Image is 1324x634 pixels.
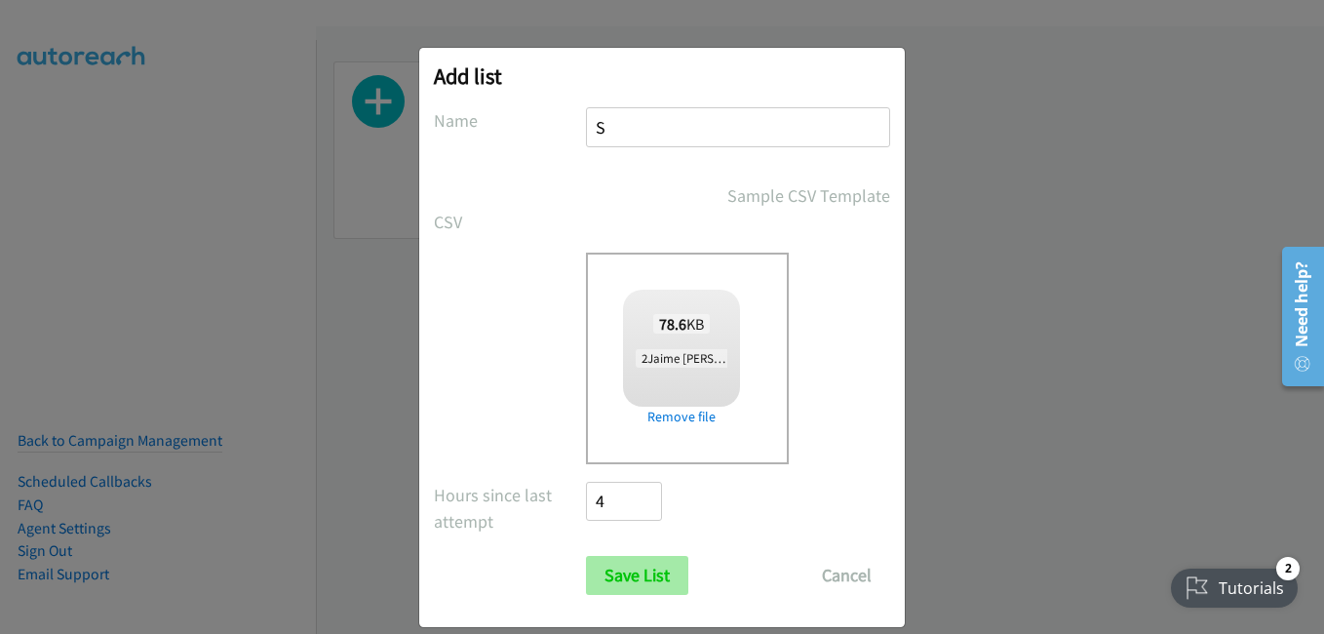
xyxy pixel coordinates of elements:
[727,182,890,209] a: Sample CSV Template
[586,556,688,595] input: Save List
[434,107,586,134] label: Name
[653,314,711,334] span: KB
[659,314,686,334] strong: 78.6
[1267,239,1324,394] iframe: Resource Center
[623,407,740,427] a: Remove file
[434,482,586,535] label: Hours since last attempt
[803,556,890,595] button: Cancel
[434,62,890,90] h2: Add list
[636,349,987,368] span: 2Jaime [PERSON_NAME] + SAP Concur Digital FY25Q3 Mosaic.csv
[1159,549,1309,619] iframe: Checklist
[434,209,586,235] label: CSV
